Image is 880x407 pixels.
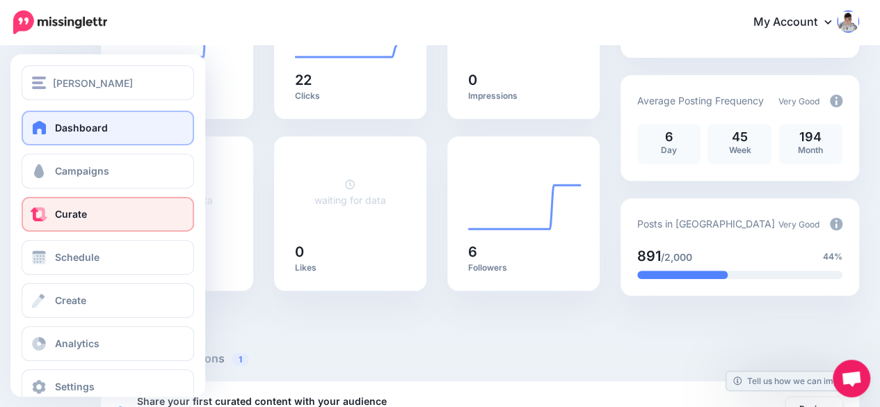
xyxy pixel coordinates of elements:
[22,65,194,100] button: [PERSON_NAME]
[830,218,842,230] img: info-circle-grey.png
[22,154,194,189] a: Campaigns
[22,369,194,404] a: Settings
[22,326,194,361] a: Analytics
[22,283,194,318] a: Create
[637,248,661,264] span: 891
[714,131,765,143] p: 45
[55,381,95,392] span: Settings
[55,208,87,220] span: Curate
[778,96,819,106] span: Very Good
[22,240,194,275] a: Schedule
[644,131,694,143] p: 6
[637,216,775,232] p: Posts in [GEOGRAPHIC_DATA]
[55,165,109,177] span: Campaigns
[295,73,406,87] h5: 22
[295,90,406,102] p: Clicks
[295,262,406,273] p: Likes
[53,75,133,91] span: [PERSON_NAME]
[468,245,579,259] h5: 6
[726,372,863,390] a: Tell us how we can improve
[232,353,249,366] span: 1
[55,337,99,349] span: Analytics
[637,271,728,279] div: 44% of your posts in the last 30 days have been from Drip Campaigns
[833,360,870,397] div: Open chat
[137,395,387,407] b: Share your first curated content with your audience
[661,145,677,155] span: Day
[22,111,194,145] a: Dashboard
[468,73,579,87] h5: 0
[55,122,108,134] span: Dashboard
[32,77,46,89] img: menu.png
[468,90,579,102] p: Impressions
[295,245,406,259] h5: 0
[637,93,764,109] p: Average Posting Frequency
[739,6,859,40] a: My Account
[823,250,842,264] span: 44%
[13,10,107,34] img: Missinglettr
[778,219,819,230] span: Very Good
[314,178,386,206] a: waiting for data
[830,95,842,107] img: info-circle-grey.png
[661,251,692,263] span: /2,000
[468,262,579,273] p: Followers
[101,350,859,367] h5: Recommended Actions
[55,294,86,306] span: Create
[798,145,823,155] span: Month
[22,197,194,232] a: Curate
[728,145,751,155] span: Week
[785,131,835,143] p: 194
[55,251,99,263] span: Schedule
